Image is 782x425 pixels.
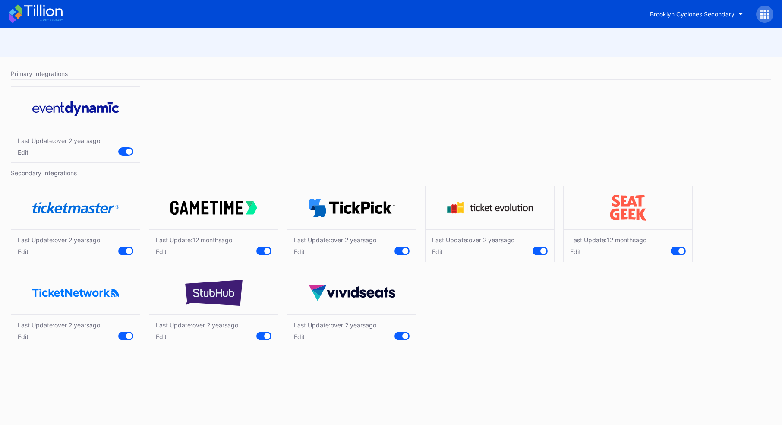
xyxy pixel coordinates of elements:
[170,201,257,215] img: gametime.svg
[650,10,735,18] div: Brooklyn Cyclones Secondary
[18,149,100,156] div: Edit
[570,248,646,255] div: Edit
[156,333,238,340] div: Edit
[156,236,232,244] div: Last Update: 12 months ago
[18,321,100,329] div: Last Update: over 2 years ago
[643,6,750,22] button: Brooklyn Cyclones Secondary
[156,248,232,255] div: Edit
[11,68,771,80] div: Primary Integrations
[294,248,376,255] div: Edit
[11,167,771,179] div: Secondary Integrations
[32,101,119,116] img: eventDynamic.svg
[32,289,119,297] img: ticketNetwork.png
[18,236,100,244] div: Last Update: over 2 years ago
[309,199,395,217] img: TickPick_logo.svg
[18,137,100,144] div: Last Update: over 2 years ago
[447,202,533,214] img: tevo.svg
[294,333,376,340] div: Edit
[294,236,376,244] div: Last Update: over 2 years ago
[156,321,238,329] div: Last Update: over 2 years ago
[432,236,514,244] div: Last Update: over 2 years ago
[570,236,646,244] div: Last Update: 12 months ago
[294,321,376,329] div: Last Update: over 2 years ago
[585,195,672,221] img: seatGeek.svg
[32,202,119,214] img: ticketmaster.svg
[309,285,395,301] img: vividSeats.svg
[170,280,257,306] img: stubHub.svg
[18,248,100,255] div: Edit
[432,248,514,255] div: Edit
[18,333,100,340] div: Edit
